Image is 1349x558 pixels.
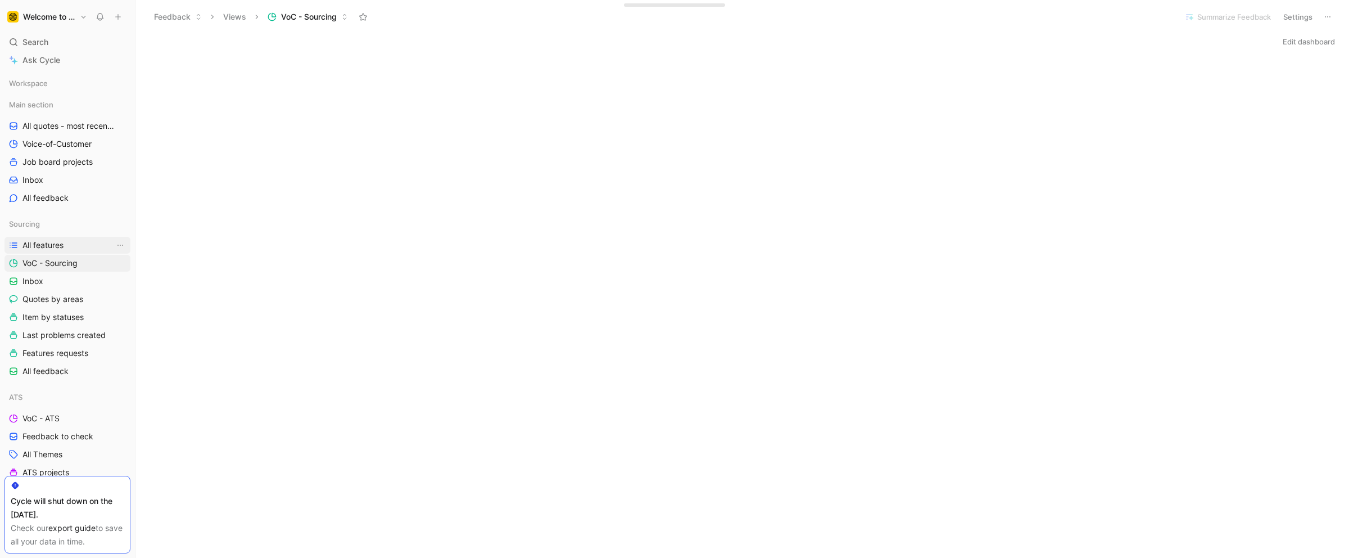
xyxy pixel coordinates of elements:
span: All feedback [22,192,69,204]
img: Welcome to the Jungle [7,11,19,22]
div: Search [4,34,130,51]
div: Check our to save all your data in time. [11,521,124,548]
span: Inbox [22,276,43,287]
span: Ask Cycle [22,53,60,67]
button: Settings [1278,9,1318,25]
a: All feedback [4,190,130,206]
div: Cycle will shut down on the [DATE]. [11,494,124,521]
span: All features [22,240,64,251]
a: Voice-of-Customer [4,136,130,152]
div: Workspace [4,75,130,92]
button: Edit dashboard [1278,34,1340,49]
div: Sourcing [4,215,130,232]
button: VoC - Sourcing [262,8,353,25]
button: Welcome to the JungleWelcome to the Jungle [4,9,90,25]
span: Features requests [22,348,88,359]
a: Inbox [4,172,130,188]
span: VoC - ATS [22,413,60,424]
div: SourcingAll featuresView actionsVoC - SourcingInboxQuotes by areasItem by statusesLast problems c... [4,215,130,380]
span: VoC - Sourcing [22,258,78,269]
div: Main section [4,96,130,113]
a: All featuresView actions [4,237,130,254]
span: Workspace [9,78,48,89]
span: Main section [9,99,53,110]
button: Feedback [149,8,207,25]
span: Search [22,35,48,49]
span: Voice-of-Customer [22,138,92,150]
div: Main sectionAll quotes - most recent firstVoice-of-CustomerJob board projectsInboxAll feedback [4,96,130,206]
span: Last problems created [22,330,106,341]
span: All Themes [22,449,62,460]
a: Features requests [4,345,130,362]
div: ATS [4,389,130,406]
a: Inbox [4,273,130,290]
span: Quotes by areas [22,294,83,305]
a: VoC - ATS [4,410,130,427]
a: All Themes [4,446,130,463]
a: Feedback to check [4,428,130,445]
span: ATS [9,391,22,403]
a: Ask Cycle [4,52,130,69]
button: View actions [115,240,126,251]
a: Quotes by areas [4,291,130,308]
button: Summarize Feedback [1180,9,1276,25]
span: All quotes - most recent first [22,120,116,132]
span: All feedback [22,366,69,377]
a: Job board projects [4,154,130,170]
button: Views [218,8,251,25]
div: ATSVoC - ATSFeedback to checkAll ThemesATS projectsAll topics [4,389,130,499]
span: Item by statuses [22,312,84,323]
a: All quotes - most recent first [4,118,130,134]
span: VoC - Sourcing [281,11,337,22]
span: Job board projects [22,156,93,168]
span: ATS projects [22,467,69,478]
a: All feedback [4,363,130,380]
span: Feedback to check [22,431,93,442]
h1: Welcome to the Jungle [23,12,75,22]
a: Last problems created [4,327,130,344]
a: ATS projects [4,464,130,481]
a: VoC - Sourcing [4,255,130,272]
a: export guide [48,523,96,533]
a: Item by statuses [4,309,130,326]
span: Sourcing [9,218,40,229]
span: Inbox [22,174,43,186]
